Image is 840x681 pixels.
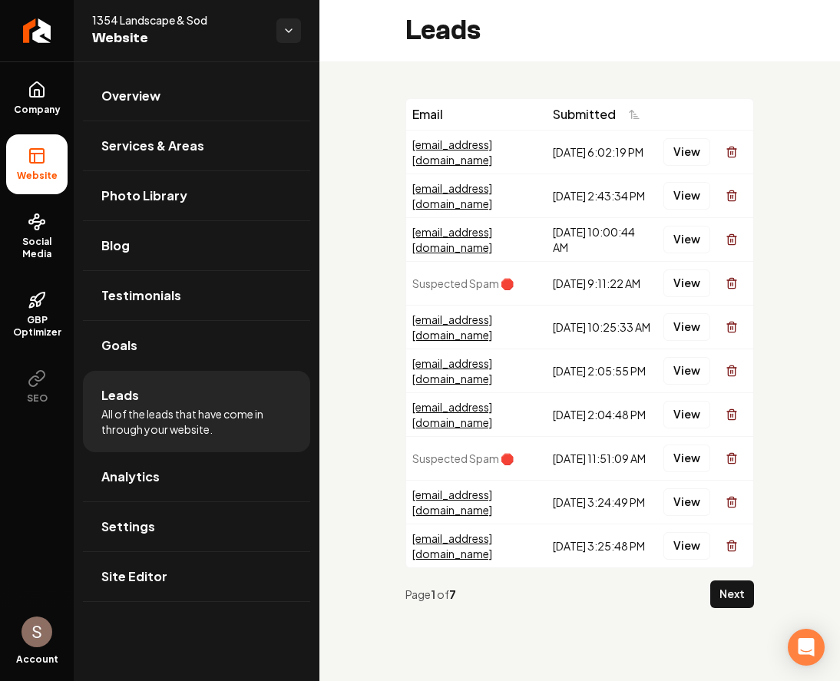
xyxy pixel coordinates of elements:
[101,87,160,105] span: Overview
[21,617,52,647] button: Open user button
[83,121,310,170] a: Services & Areas
[663,313,710,341] button: View
[553,105,616,124] span: Submitted
[553,276,651,291] div: [DATE] 9:11:22 AM
[23,18,51,43] img: Rebolt Logo
[412,137,541,167] div: [EMAIL_ADDRESS][DOMAIN_NAME]
[788,629,825,666] div: Open Intercom Messenger
[449,587,456,601] strong: 7
[11,170,64,182] span: Website
[412,531,541,561] div: [EMAIL_ADDRESS][DOMAIN_NAME]
[553,538,651,554] div: [DATE] 3:25:48 PM
[6,279,68,351] a: GBP Optimizer
[412,451,514,465] span: Suspected Spam 🛑
[101,286,181,305] span: Testimonials
[6,68,68,128] a: Company
[6,200,68,273] a: Social Media
[92,28,264,49] span: Website
[83,271,310,320] a: Testimonials
[412,224,541,255] div: [EMAIL_ADDRESS][DOMAIN_NAME]
[6,357,68,417] button: SEO
[431,587,437,601] strong: 1
[553,101,650,128] button: Submitted
[553,451,651,466] div: [DATE] 11:51:09 AM
[663,182,710,210] button: View
[412,180,541,211] div: [EMAIL_ADDRESS][DOMAIN_NAME]
[101,137,204,155] span: Services & Areas
[83,321,310,370] a: Goals
[663,226,710,253] button: View
[101,406,292,437] span: All of the leads that have come in through your website.
[83,221,310,270] a: Blog
[83,552,310,601] a: Site Editor
[553,188,651,203] div: [DATE] 2:43:34 PM
[412,487,541,517] div: [EMAIL_ADDRESS][DOMAIN_NAME]
[21,392,54,405] span: SEO
[101,517,155,536] span: Settings
[412,355,541,386] div: [EMAIL_ADDRESS][DOMAIN_NAME]
[553,319,651,335] div: [DATE] 10:25:33 AM
[405,587,431,601] span: Page
[8,104,67,116] span: Company
[83,171,310,220] a: Photo Library
[83,502,310,551] a: Settings
[553,494,651,510] div: [DATE] 3:24:49 PM
[663,488,710,516] button: View
[663,532,710,560] button: View
[553,144,651,160] div: [DATE] 6:02:19 PM
[83,71,310,121] a: Overview
[412,276,514,290] span: Suspected Spam 🛑
[101,336,137,355] span: Goals
[412,312,541,342] div: [EMAIL_ADDRESS][DOMAIN_NAME]
[101,187,187,205] span: Photo Library
[663,401,710,428] button: View
[101,468,160,486] span: Analytics
[101,386,139,405] span: Leads
[21,617,52,647] img: Santiago Vásquez
[412,399,541,430] div: [EMAIL_ADDRESS][DOMAIN_NAME]
[412,105,541,124] div: Email
[405,15,481,46] h2: Leads
[16,653,58,666] span: Account
[663,269,710,297] button: View
[6,314,68,339] span: GBP Optimizer
[92,12,264,28] span: 1354 Landscape & Sod
[553,363,651,379] div: [DATE] 2:05:55 PM
[663,357,710,385] button: View
[101,236,130,255] span: Blog
[710,580,754,608] button: Next
[6,236,68,260] span: Social Media
[663,445,710,472] button: View
[553,407,651,422] div: [DATE] 2:04:48 PM
[437,587,449,601] span: of
[553,224,651,255] div: [DATE] 10:00:44 AM
[101,567,167,586] span: Site Editor
[83,452,310,501] a: Analytics
[663,138,710,166] button: View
